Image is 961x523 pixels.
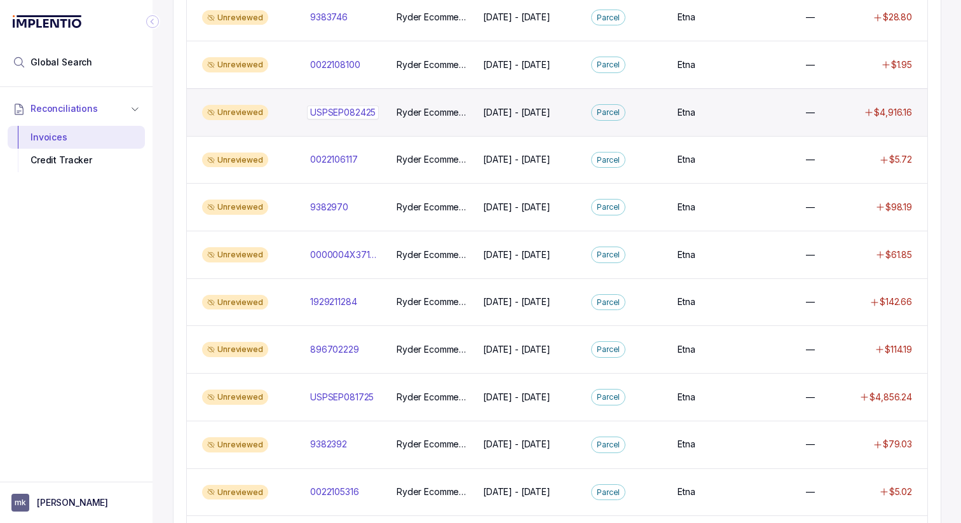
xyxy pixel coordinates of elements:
[483,153,550,166] p: [DATE] - [DATE]
[8,123,145,175] div: Reconciliations
[678,153,695,166] p: Etna
[597,248,620,261] p: Parcel
[597,154,620,166] p: Parcel
[31,102,98,115] span: Reconciliations
[597,106,620,119] p: Parcel
[597,343,620,356] p: Parcel
[310,201,348,214] p: 9382970
[874,106,912,119] p: $4,916.16
[483,486,550,498] p: [DATE] - [DATE]
[397,201,468,214] p: Ryder Ecommerce
[678,106,695,119] p: Etna
[678,391,695,404] p: Etna
[397,486,468,498] p: Ryder Ecommerce
[806,343,815,356] p: —
[310,438,347,451] p: 9382392
[885,248,912,261] p: $61.85
[678,295,695,308] p: Etna
[310,391,374,404] p: USPSEP081725
[397,391,468,404] p: Ryder Ecommerce
[310,343,359,356] p: 896702229
[397,153,468,166] p: Ryder Ecommerce
[889,153,912,166] p: $5.72
[597,58,620,71] p: Parcel
[483,106,550,119] p: [DATE] - [DATE]
[597,486,620,499] p: Parcel
[597,438,620,451] p: Parcel
[597,11,620,24] p: Parcel
[310,248,381,261] p: 0000004X3713345
[597,391,620,404] p: Parcel
[397,343,468,356] p: Ryder Ecommerce
[18,126,135,149] div: Invoices
[806,438,815,451] p: —
[883,11,912,24] p: $28.80
[806,248,815,261] p: —
[202,437,268,452] div: Unreviewed
[806,153,815,166] p: —
[806,486,815,498] p: —
[310,153,358,166] p: 0022106117
[397,248,468,261] p: Ryder Ecommerce
[397,58,468,71] p: Ryder Ecommerce
[307,105,379,119] p: USPSEP082425
[678,201,695,214] p: Etna
[678,11,695,24] p: Etna
[397,438,468,451] p: Ryder Ecommerce
[880,295,912,308] p: $142.66
[678,58,695,71] p: Etna
[202,105,268,120] div: Unreviewed
[869,391,912,404] p: $4,856.24
[885,201,912,214] p: $98.19
[202,390,268,405] div: Unreviewed
[806,201,815,214] p: —
[891,58,912,71] p: $1.95
[806,295,815,308] p: —
[483,295,550,308] p: [DATE] - [DATE]
[678,486,695,498] p: Etna
[483,201,550,214] p: [DATE] - [DATE]
[37,496,108,509] p: [PERSON_NAME]
[310,58,360,71] p: 0022108100
[310,486,359,498] p: 0022105316
[483,58,550,71] p: [DATE] - [DATE]
[678,343,695,356] p: Etna
[11,494,29,512] span: User initials
[885,343,912,356] p: $114.19
[806,391,815,404] p: —
[483,343,550,356] p: [DATE] - [DATE]
[806,58,815,71] p: —
[202,153,268,168] div: Unreviewed
[18,149,135,172] div: Credit Tracker
[397,106,468,119] p: Ryder Ecommerce
[31,56,92,69] span: Global Search
[202,57,268,72] div: Unreviewed
[202,10,268,25] div: Unreviewed
[678,248,695,261] p: Etna
[483,391,550,404] p: [DATE] - [DATE]
[310,295,357,308] p: 1929211284
[397,295,468,308] p: Ryder Ecommerce
[11,494,141,512] button: User initials[PERSON_NAME]
[310,11,348,24] p: 9383746
[202,247,268,262] div: Unreviewed
[483,248,550,261] p: [DATE] - [DATE]
[202,485,268,500] div: Unreviewed
[483,438,550,451] p: [DATE] - [DATE]
[889,486,912,498] p: $5.02
[597,296,620,309] p: Parcel
[597,201,620,214] p: Parcel
[806,106,815,119] p: —
[202,200,268,215] div: Unreviewed
[397,11,468,24] p: Ryder Ecommerce
[202,342,268,357] div: Unreviewed
[678,438,695,451] p: Etna
[483,11,550,24] p: [DATE] - [DATE]
[883,438,912,451] p: $79.03
[202,295,268,310] div: Unreviewed
[145,14,160,29] div: Collapse Icon
[806,11,815,24] p: —
[8,95,145,123] button: Reconciliations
